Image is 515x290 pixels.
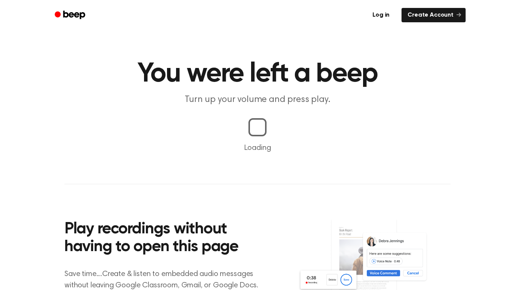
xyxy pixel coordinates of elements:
p: Loading [9,142,506,154]
a: Log in [365,6,397,24]
a: Create Account [402,8,466,22]
p: Turn up your volume and press play. [113,94,402,106]
h2: Play recordings without having to open this page [64,221,268,256]
h1: You were left a beep [64,60,451,88]
a: Beep [49,8,92,23]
